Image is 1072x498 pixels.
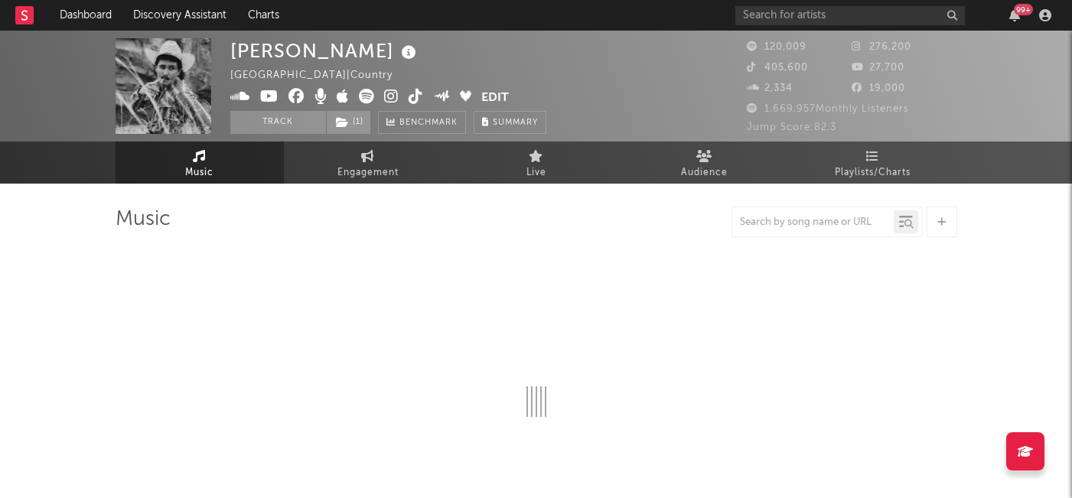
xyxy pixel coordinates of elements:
[735,6,965,25] input: Search for artists
[1009,9,1020,21] button: 99+
[399,114,458,132] span: Benchmark
[230,67,410,85] div: [GEOGRAPHIC_DATA] | Country
[526,164,546,182] span: Live
[747,63,808,73] span: 405,600
[327,111,370,134] button: (1)
[481,89,509,108] button: Edit
[681,164,728,182] span: Audience
[116,142,284,184] a: Music
[747,122,836,132] span: Jump Score: 82.3
[493,119,538,127] span: Summary
[337,164,399,182] span: Engagement
[284,142,452,184] a: Engagement
[1014,4,1033,15] div: 99 +
[747,104,909,114] span: 1,669,957 Monthly Listeners
[230,38,420,63] div: [PERSON_NAME]
[747,83,793,93] span: 2,334
[852,63,904,73] span: 27,700
[230,111,326,134] button: Track
[474,111,546,134] button: Summary
[747,42,806,52] span: 120,009
[789,142,957,184] a: Playlists/Charts
[621,142,789,184] a: Audience
[326,111,371,134] span: ( 1 )
[732,216,894,229] input: Search by song name or URL
[378,111,466,134] a: Benchmark
[852,83,905,93] span: 19,000
[185,164,213,182] span: Music
[835,164,911,182] span: Playlists/Charts
[452,142,621,184] a: Live
[852,42,911,52] span: 276,200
